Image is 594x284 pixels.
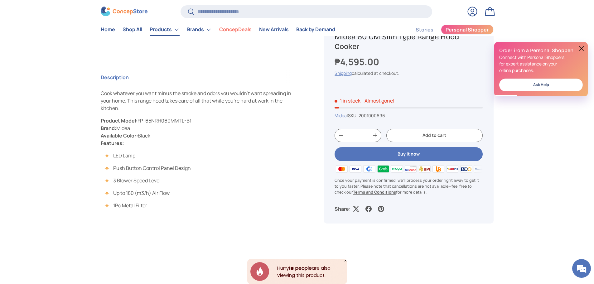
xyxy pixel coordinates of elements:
strong: ₱4,595.00 [335,56,381,68]
img: maya [390,164,404,174]
img: ubp [432,164,445,174]
a: Shop All [123,24,142,36]
img: master [335,164,348,174]
span: FP-65NRH060MMTL-B1 [138,117,191,124]
span: Personal Shopper [446,27,489,32]
span: Push Button Control Panel Design [113,165,191,171]
h1: Midea 60 CM Slim Type Range Hood Cooker [335,32,482,51]
span: Midea [116,125,130,132]
h2: Order from a Personal Shopper! [499,47,583,54]
strong: Features: [101,140,124,147]
div: calculated at checkout. [335,70,482,77]
img: ConcepStore [101,7,147,17]
span: We're online! [36,79,86,142]
p: Connect with Personal Shoppers for expert assistance on your online purchases. [499,54,583,74]
span: 1Pc Metal Filter [113,202,147,209]
span: | [347,113,385,118]
textarea: Type your message and hit 'Enter' [3,170,119,192]
img: gcash [362,164,376,174]
img: grabpay [376,164,390,174]
button: Description [101,70,129,84]
a: Shipping [335,70,352,76]
img: metrobank [473,164,487,174]
span: LED Lamp [113,152,135,159]
a: Personal Shopper [441,25,494,35]
a: Midea [335,113,347,118]
a: ConcepDeals [219,24,252,36]
span: SKU: [348,113,358,118]
img: bpi [418,164,432,174]
a: Ask Help [499,79,583,91]
p: Once your payment is confirmed, we'll process your order right away to get it to you faster. Plea... [335,177,482,195]
span: 1 in stock [335,97,360,104]
summary: Products [146,23,183,36]
h2: Customer Reviews [115,267,479,277]
img: qrph [445,164,459,174]
span: 3 Blower Speed Level [113,177,161,184]
p: Cook whatever you want minus the smoke and odors you wouldn’t want spreading in your home. This r... [101,89,294,112]
a: Back by Demand [296,24,335,36]
span: Black [138,132,150,139]
p: - Almost gone! [361,97,394,104]
strong: Product Model: [101,117,138,124]
p: Share: [335,205,350,213]
nav: Primary [101,23,335,36]
button: Add to cart [386,129,482,142]
img: billease [404,164,418,174]
div: Chat with us now [32,35,105,43]
span: 2001000696 [359,113,385,118]
strong: Available Color: [101,132,138,139]
img: bdo [459,164,473,174]
span: Up to 180 (m3/h) Air Flow [113,190,170,196]
strong: Brand: [101,125,116,132]
div: Minimize live chat window [102,3,117,18]
img: visa [349,164,362,174]
a: Stories [416,24,433,36]
button: Buy it now [335,147,482,161]
nav: Secondary [401,23,494,36]
a: Home [101,24,115,36]
a: Terms and Conditions [353,190,396,195]
div: Close [344,259,347,262]
summary: Brands [183,23,215,36]
a: New Arrivals [259,24,289,36]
